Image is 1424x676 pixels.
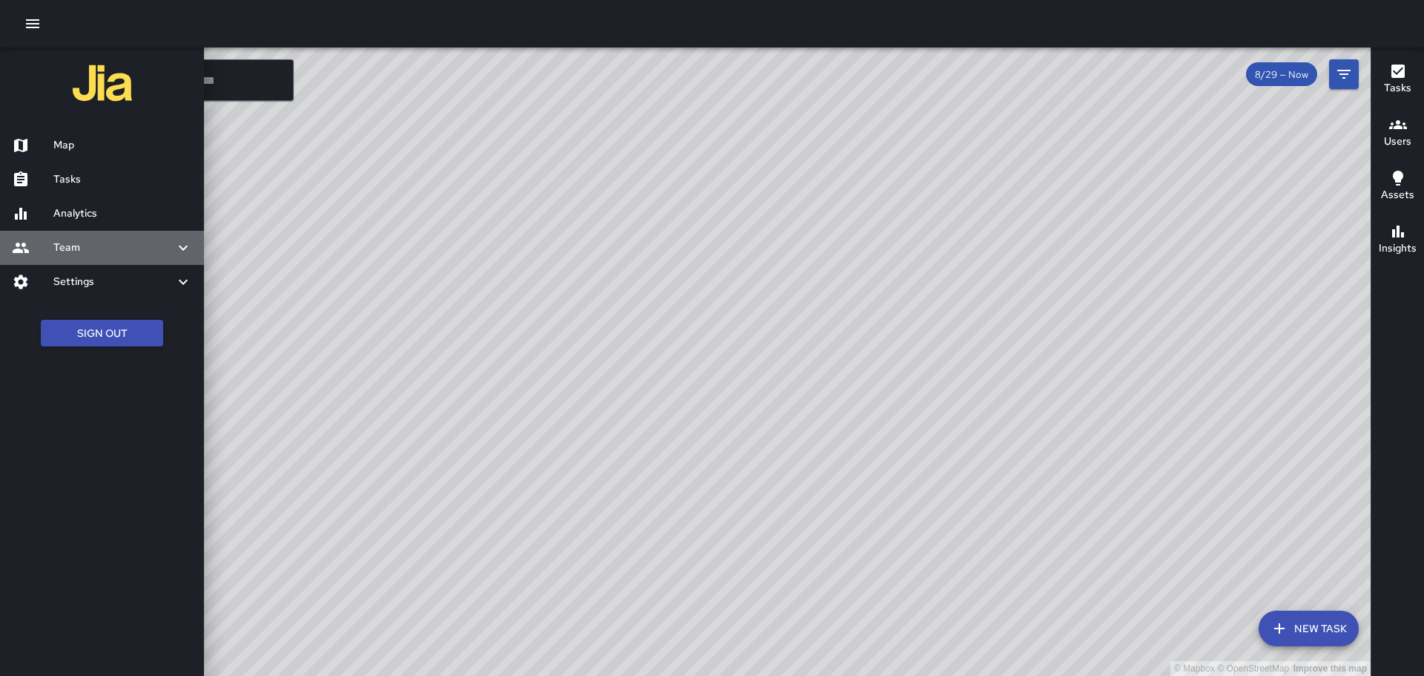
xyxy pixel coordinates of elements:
h6: Analytics [53,206,192,222]
h6: Team [53,240,174,256]
h6: Settings [53,274,174,290]
h6: Map [53,137,192,154]
h6: Tasks [53,171,192,188]
img: jia-logo [73,53,132,113]
h6: Insights [1379,240,1417,257]
h6: Users [1384,134,1411,150]
button: Sign Out [41,320,163,347]
button: New Task [1259,611,1359,646]
h6: Tasks [1384,80,1411,96]
h6: Assets [1381,187,1414,203]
